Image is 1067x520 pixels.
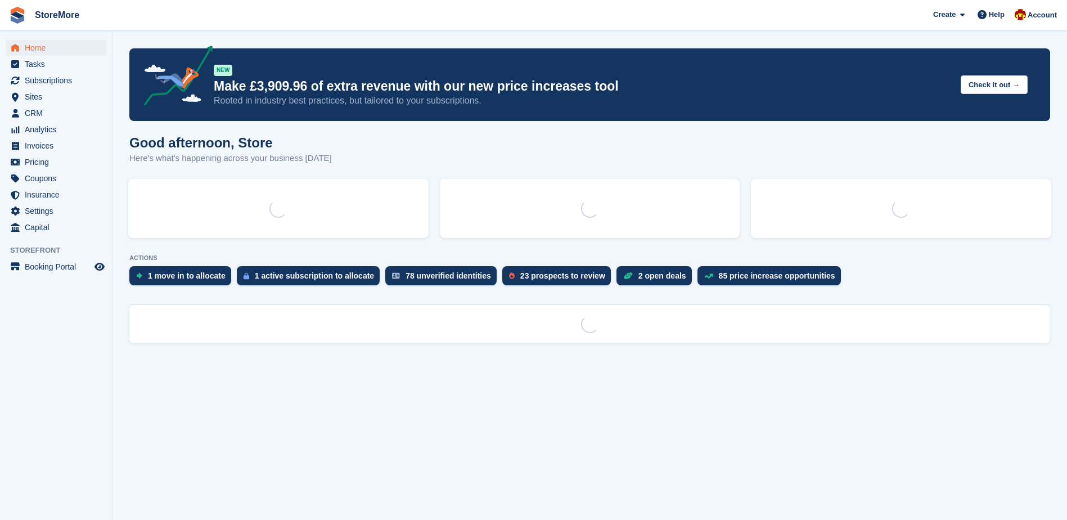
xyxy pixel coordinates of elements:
[129,152,332,165] p: Here's what's happening across your business [DATE]
[704,274,713,279] img: price_increase_opportunities-93ffe204e8149a01c8c9dc8f82e8f89637d9d84a8eef4429ea346261dce0b2c0.svg
[520,271,605,280] div: 23 prospects to review
[6,171,106,186] a: menu
[9,7,26,24] img: stora-icon-8386f47178a22dfd0bd8f6a31ec36ba5ce8667c1dd55bd0f319d3a0aa187defe.svg
[255,271,374,280] div: 1 active subscription to allocate
[6,187,106,203] a: menu
[214,95,952,107] p: Rooted in industry best practices, but tailored to your subscriptions.
[6,105,106,121] a: menu
[6,89,106,105] a: menu
[6,154,106,170] a: menu
[502,266,616,291] a: 23 prospects to review
[6,122,106,137] a: menu
[25,56,92,72] span: Tasks
[6,73,106,88] a: menu
[214,78,952,95] p: Make £3,909.96 of extra revenue with our new price increases tool
[509,272,515,279] img: prospect-51fa495bee0391a8d652442698ab0144808aea92771e9ea1ae160a38d050c398.svg
[129,135,332,150] h1: Good afternoon, Store
[25,187,92,203] span: Insurance
[25,105,92,121] span: CRM
[93,260,106,274] a: Preview store
[6,40,106,56] a: menu
[25,122,92,137] span: Analytics
[6,219,106,235] a: menu
[136,272,142,279] img: move_ins_to_allocate_icon-fdf77a2bb77ea45bf5b3d319d69a93e2d87916cf1d5bf7949dd705db3b84f3ca.svg
[25,154,92,170] span: Pricing
[961,75,1028,94] button: Check it out →
[1015,9,1026,20] img: Store More Team
[25,138,92,154] span: Invoices
[6,138,106,154] a: menu
[129,266,237,291] a: 1 move in to allocate
[25,259,92,275] span: Booking Portal
[30,6,84,24] a: StoreMore
[25,219,92,235] span: Capital
[616,266,697,291] a: 2 open deals
[392,272,400,279] img: verify_identity-adf6edd0f0f0b5bbfe63781bf79b02c33cf7c696d77639b501bdc392416b5a36.svg
[1028,10,1057,21] span: Account
[989,9,1005,20] span: Help
[25,171,92,186] span: Coupons
[6,56,106,72] a: menu
[697,266,847,291] a: 85 price increase opportunities
[25,89,92,105] span: Sites
[638,271,686,280] div: 2 open deals
[6,259,106,275] a: menu
[25,203,92,219] span: Settings
[385,266,502,291] a: 78 unverified identities
[406,271,491,280] div: 78 unverified identities
[244,272,249,280] img: active_subscription_to_allocate_icon-d502201f5373d7db506a760aba3b589e785aa758c864c3986d89f69b8ff3...
[25,40,92,56] span: Home
[237,266,385,291] a: 1 active subscription to allocate
[129,254,1050,262] p: ACTIONS
[6,203,106,219] a: menu
[25,73,92,88] span: Subscriptions
[10,245,112,256] span: Storefront
[214,65,232,76] div: NEW
[134,46,213,110] img: price-adjustments-announcement-icon-8257ccfd72463d97f412b2fc003d46551f7dbcb40ab6d574587a9cd5c0d94...
[719,271,835,280] div: 85 price increase opportunities
[933,9,956,20] span: Create
[148,271,226,280] div: 1 move in to allocate
[623,272,633,280] img: deal-1b604bf984904fb50ccaf53a9ad4b4a5d6e5aea283cecdc64d6e3604feb123c2.svg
